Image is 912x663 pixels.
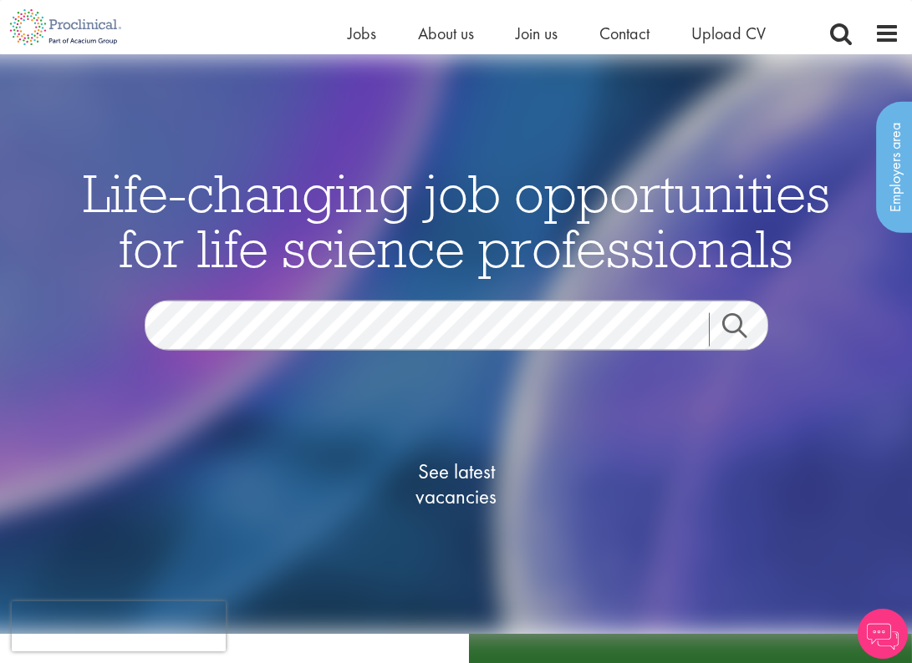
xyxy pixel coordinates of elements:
a: About us [418,23,474,44]
a: Jobs [348,23,376,44]
a: Upload CV [691,23,766,44]
a: Job search submit button [709,312,781,346]
span: See latest vacancies [373,458,540,509]
a: Contact [599,23,650,44]
img: Chatbot [858,609,908,659]
a: Join us [516,23,558,44]
a: See latestvacancies [373,392,540,575]
iframe: reCAPTCHA [12,601,226,651]
span: Life-changing job opportunities for life science professionals [83,159,830,281]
